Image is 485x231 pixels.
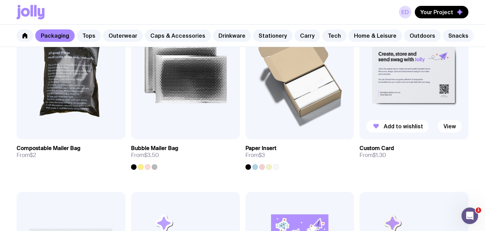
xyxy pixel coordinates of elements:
[144,151,159,159] span: $3.50
[360,139,468,164] a: Custom CardFrom$1.30
[360,152,386,159] span: From
[348,29,402,42] a: Home & Leisure
[399,6,411,18] a: ED
[253,29,292,42] a: Stationery
[322,29,346,42] a: Tech
[131,152,159,159] span: From
[476,207,481,213] span: 1
[461,207,478,224] iframe: Intercom live chat
[213,29,251,42] a: Drinkware
[295,29,320,42] a: Carry
[145,29,211,42] a: Caps & Accessories
[438,120,461,132] a: View
[443,29,474,42] a: Snacks
[384,123,423,130] span: Add to wishlist
[245,139,354,170] a: Paper InsertFrom$3
[245,152,265,159] span: From
[366,120,429,132] button: Add to wishlist
[420,9,453,16] span: Your Project
[30,151,36,159] span: $2
[17,139,125,164] a: Compostable Mailer BagFrom$2
[77,29,101,42] a: Tops
[131,139,240,170] a: Bubble Mailer BagFrom$3.50
[17,145,81,152] h3: Compostable Mailer Bag
[35,29,75,42] a: Packaging
[360,145,394,152] h3: Custom Card
[17,152,36,159] span: From
[415,6,468,18] button: Your Project
[245,145,277,152] h3: Paper Insert
[373,151,386,159] span: $1.30
[404,29,441,42] a: Outdoors
[259,151,265,159] span: $3
[103,29,143,42] a: Outerwear
[131,145,178,152] h3: Bubble Mailer Bag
